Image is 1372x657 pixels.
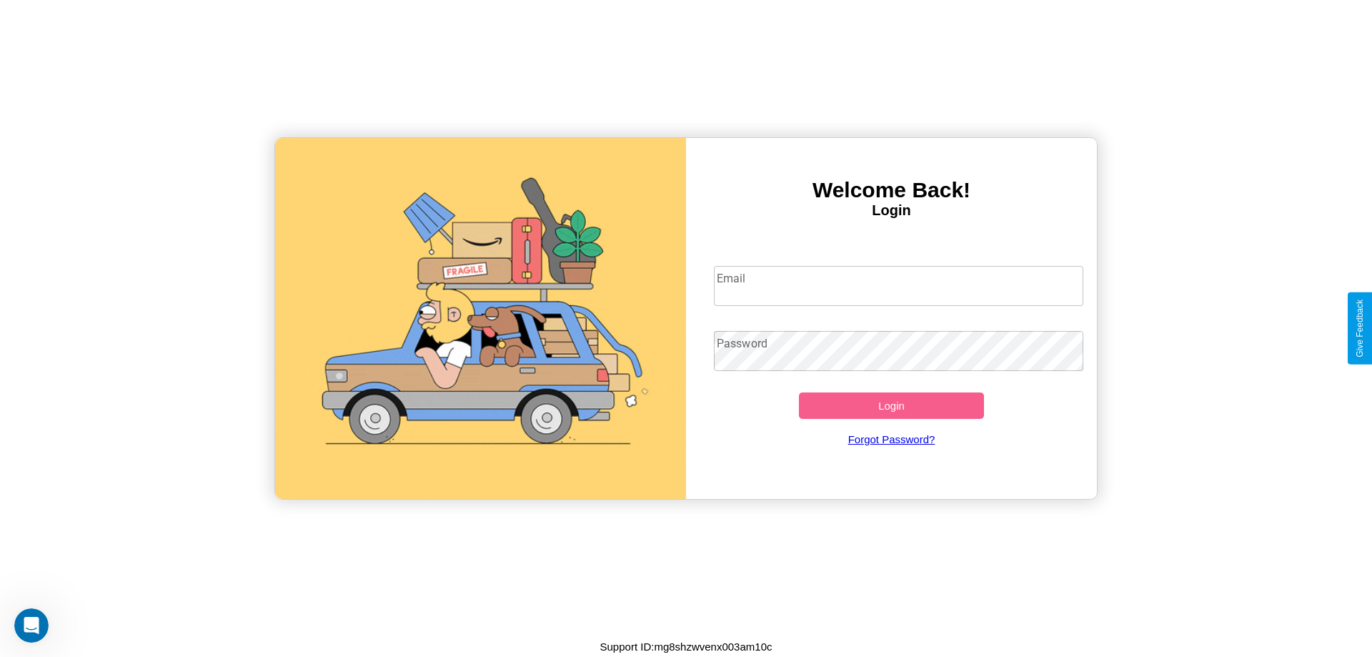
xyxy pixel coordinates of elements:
[707,419,1077,460] a: Forgot Password?
[799,392,984,419] button: Login
[600,637,772,656] p: Support ID: mg8shzwvenx003am10c
[275,138,686,499] img: gif
[686,202,1097,219] h4: Login
[1355,300,1365,357] div: Give Feedback
[14,608,49,643] iframe: Intercom live chat
[686,178,1097,202] h3: Welcome Back!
